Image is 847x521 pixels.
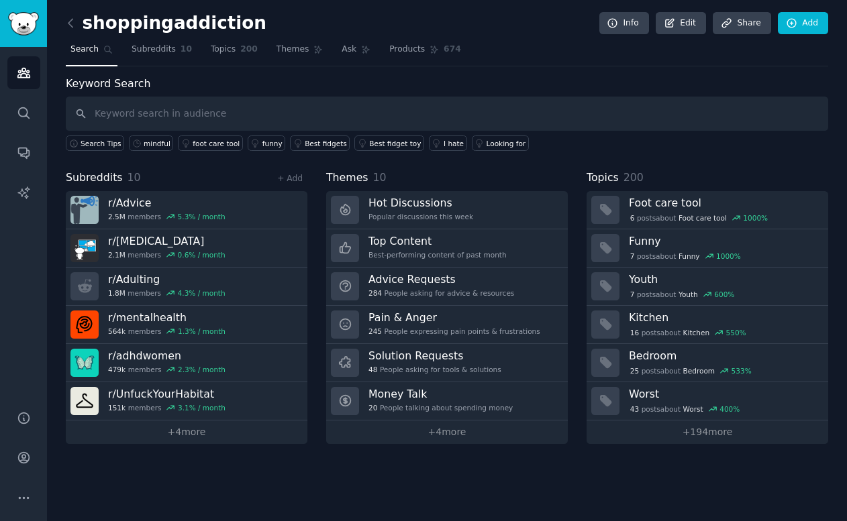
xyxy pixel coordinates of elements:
[629,196,819,210] h3: Foot care tool
[368,327,382,336] span: 245
[630,328,639,337] span: 16
[66,77,150,90] label: Keyword Search
[587,382,828,420] a: Worst43postsaboutWorst400%
[108,327,226,336] div: members
[70,196,99,224] img: Advice
[368,288,382,298] span: 284
[178,365,226,374] div: 2.3 % / month
[129,135,173,151] a: mindful
[629,365,752,377] div: post s about
[66,420,307,444] a: +4more
[389,44,425,56] span: Products
[368,387,513,401] h3: Money Talk
[108,288,226,298] div: members
[326,306,568,344] a: Pain & Anger245People expressing pain points & frustrations
[587,306,828,344] a: Kitchen16postsaboutKitchen550%
[211,44,236,56] span: Topics
[429,135,467,151] a: I hate
[683,404,703,414] span: Worst
[630,290,635,299] span: 7
[326,382,568,420] a: Money Talk20People talking about spending money
[587,170,619,186] span: Topics
[66,229,307,268] a: r/[MEDICAL_DATA]2.1Mmembers0.6% / month
[444,139,464,148] div: I hate
[714,290,734,299] div: 600 %
[368,327,540,336] div: People expressing pain points & frustrations
[108,196,226,210] h3: r/ Advice
[108,250,126,259] span: 2.1M
[108,310,226,325] h3: r/ mentalhealth
[354,135,424,151] a: Best fidget toy
[206,39,262,66] a: Topics200
[277,44,309,56] span: Themes
[108,212,226,221] div: members
[368,310,540,325] h3: Pain & Anger
[719,404,740,414] div: 400 %
[778,12,828,35] a: Add
[587,344,828,382] a: Bedroom25postsaboutBedroom533%
[629,403,741,415] div: post s about
[248,135,285,151] a: funny
[66,306,307,344] a: r/mentalhealth564kmembers1.3% / month
[587,420,828,444] a: +194more
[240,44,258,56] span: 200
[369,139,421,148] div: Best fidget toy
[624,171,644,184] span: 200
[629,387,819,401] h3: Worst
[732,366,752,375] div: 533 %
[277,174,303,183] a: + Add
[326,420,568,444] a: +4more
[178,288,226,298] div: 4.3 % / month
[368,365,501,374] div: People asking for tools & solutions
[181,44,192,56] span: 10
[108,365,226,374] div: members
[743,213,768,223] div: 1000 %
[178,212,226,221] div: 5.3 % / month
[178,403,226,412] div: 3.1 % / month
[144,139,170,148] div: mindful
[108,349,226,363] h3: r/ adhdwomen
[368,250,507,259] div: Best-performing content of past month
[326,191,568,229] a: Hot DiscussionsPopular discussions this week
[630,251,635,261] span: 7
[262,139,283,148] div: funny
[713,12,770,35] a: Share
[178,250,226,259] div: 0.6 % / month
[373,171,387,184] span: 10
[290,135,350,151] a: Best fidgets
[629,234,819,248] h3: Funny
[368,349,501,363] h3: Solution Requests
[629,272,819,286] h3: Youth
[178,135,242,151] a: foot care tool
[66,344,307,382] a: r/adhdwomen479kmembers2.3% / month
[679,251,700,261] span: Funny
[305,139,347,148] div: Best fidgets
[70,234,99,262] img: ADHD
[326,170,368,186] span: Themes
[66,382,307,420] a: r/UnfuckYourHabitat151kmembers3.1% / month
[70,349,99,377] img: adhdwomen
[629,288,736,300] div: post s about
[193,139,240,148] div: foot care tool
[472,135,529,151] a: Looking for
[368,288,514,298] div: People asking for advice & resources
[108,387,226,401] h3: r/ UnfuckYourHabitat
[629,250,742,262] div: post s about
[108,212,126,221] span: 2.5M
[656,12,706,35] a: Edit
[679,213,727,223] span: Foot care tool
[108,327,126,336] span: 564k
[629,212,769,224] div: post s about
[66,97,828,131] input: Keyword search in audience
[272,39,328,66] a: Themes
[683,366,715,375] span: Bedroom
[385,39,465,66] a: Products674
[683,328,709,337] span: Kitchen
[630,366,639,375] span: 25
[66,39,117,66] a: Search
[66,170,123,186] span: Subreddits
[8,12,39,36] img: GummySearch logo
[326,268,568,306] a: Advice Requests284People asking for advice & resources
[127,39,197,66] a: Subreddits10
[444,44,461,56] span: 674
